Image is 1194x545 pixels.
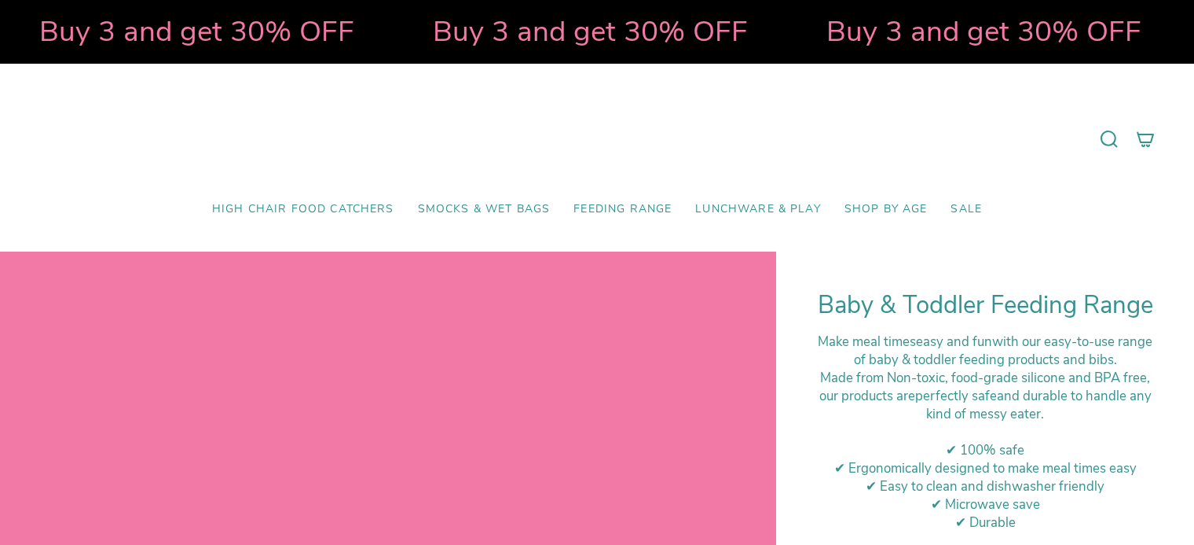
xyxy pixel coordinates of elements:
[833,191,939,228] a: Shop by Age
[37,12,352,51] strong: Buy 3 and get 30% OFF
[815,369,1155,423] div: M
[462,87,733,191] a: Mumma’s Little Helpers
[430,12,745,51] strong: Buy 3 and get 30% OFF
[683,191,832,228] a: Lunchware & Play
[815,333,1155,369] div: Make meal times with our easy-to-use range of baby & toddler feeding products and bibs.
[915,387,997,405] strong: perfectly safe
[824,12,1139,51] strong: Buy 3 and get 30% OFF
[573,203,672,216] span: Feeding Range
[406,191,562,228] a: Smocks & Wet Bags
[939,191,994,228] a: SALE
[418,203,551,216] span: Smocks & Wet Bags
[815,441,1155,459] div: ✔ 100% safe
[695,203,820,216] span: Lunchware & Play
[931,495,1040,514] span: ✔ Microwave save
[815,514,1155,532] div: ✔ Durable
[562,191,683,228] a: Feeding Range
[815,459,1155,477] div: ✔ Ergonomically designed to make meal times easy
[950,203,982,216] span: SALE
[815,477,1155,495] div: ✔ Easy to clean and dishwasher friendly
[815,291,1155,320] h1: Baby & Toddler Feeding Range
[200,191,406,228] a: High Chair Food Catchers
[844,203,928,216] span: Shop by Age
[819,369,1152,423] span: ade from Non-toxic, food-grade silicone and BPA free, our products are and durable to handle any ...
[212,203,394,216] span: High Chair Food Catchers
[916,333,992,351] strong: easy and fun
